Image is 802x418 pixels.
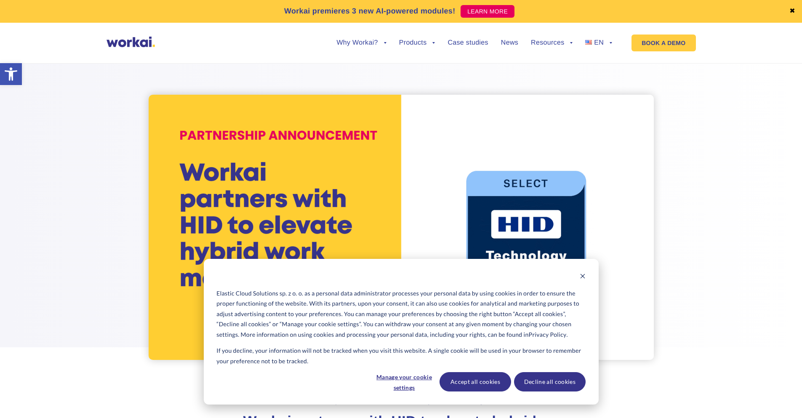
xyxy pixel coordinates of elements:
[216,288,585,340] p: Elastic Cloud Solutions sp. z o. o. as a personal data administrator processes your personal data...
[399,40,435,46] a: Products
[448,40,488,46] a: Case studies
[372,372,437,391] button: Manage your cookie settings
[529,330,567,340] a: Privacy Policy
[631,35,695,51] a: BOOK A DEMO
[585,40,612,46] a: EN
[284,5,456,17] p: Workai premieres 3 new AI-powered modules!
[580,272,586,282] button: Dismiss cookie banner
[336,40,386,46] a: Why Workai?
[501,40,518,46] a: News
[594,39,604,46] span: EN
[461,5,514,18] a: LEARN MORE
[514,372,586,391] button: Decline all cookies
[216,346,585,366] p: If you decline, your information will not be tracked when you visit this website. A single cookie...
[440,372,511,391] button: Accept all cookies
[789,8,795,15] a: ✖
[204,259,599,405] div: Cookie banner
[531,40,573,46] a: Resources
